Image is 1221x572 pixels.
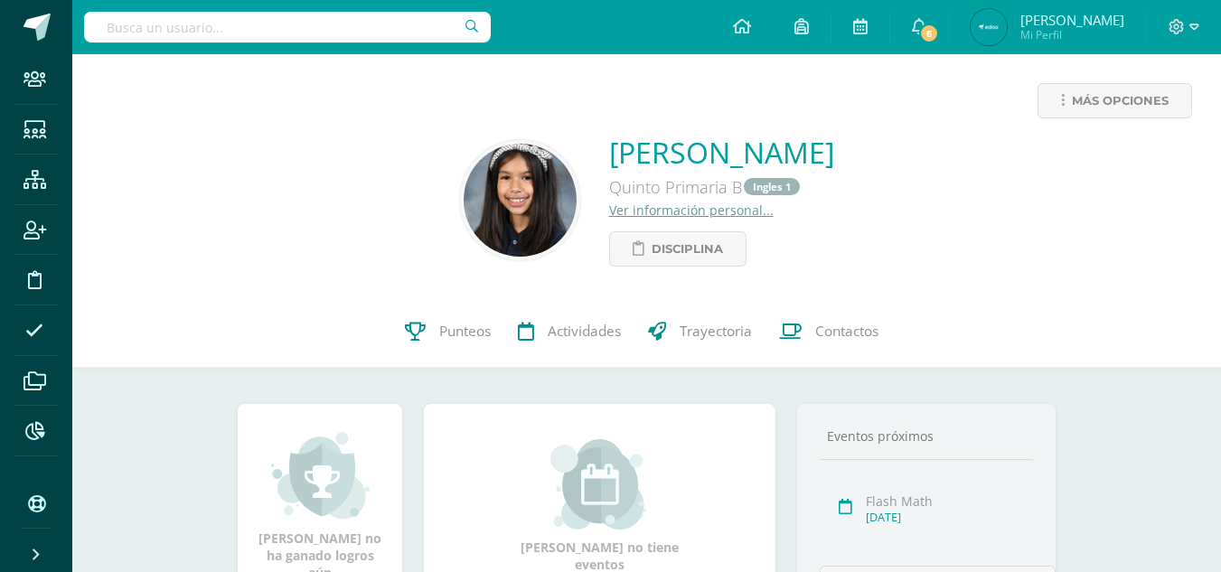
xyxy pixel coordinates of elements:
span: 6 [919,23,939,43]
img: 8986ee2968fb0eee435837f5fb0f8960.png [971,9,1007,45]
img: e520ac9878814149cdeaaedfcc42acb0.png [464,144,577,257]
img: event_small.png [550,439,649,530]
img: achievement_small.png [271,430,370,520]
div: Eventos próximos [820,427,1033,445]
a: Trayectoria [634,295,765,368]
span: Punteos [439,323,491,342]
a: Ver información personal... [609,202,774,219]
a: Punteos [391,295,504,368]
span: Trayectoria [680,323,752,342]
span: [PERSON_NAME] [1020,11,1124,29]
input: Busca un usuario... [84,12,491,42]
a: Ingles 1 [744,178,800,195]
a: Más opciones [1038,83,1192,118]
div: Quinto Primaria B [609,172,834,202]
a: [PERSON_NAME] [609,133,834,172]
span: Disciplina [652,232,723,266]
a: Disciplina [609,231,747,267]
span: Contactos [815,323,878,342]
div: [DATE] [866,510,1028,525]
div: Flash Math [866,492,1028,510]
a: Contactos [765,295,892,368]
span: Mi Perfil [1020,27,1124,42]
a: Actividades [504,295,634,368]
span: Más opciones [1072,84,1169,117]
span: Actividades [548,323,621,342]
